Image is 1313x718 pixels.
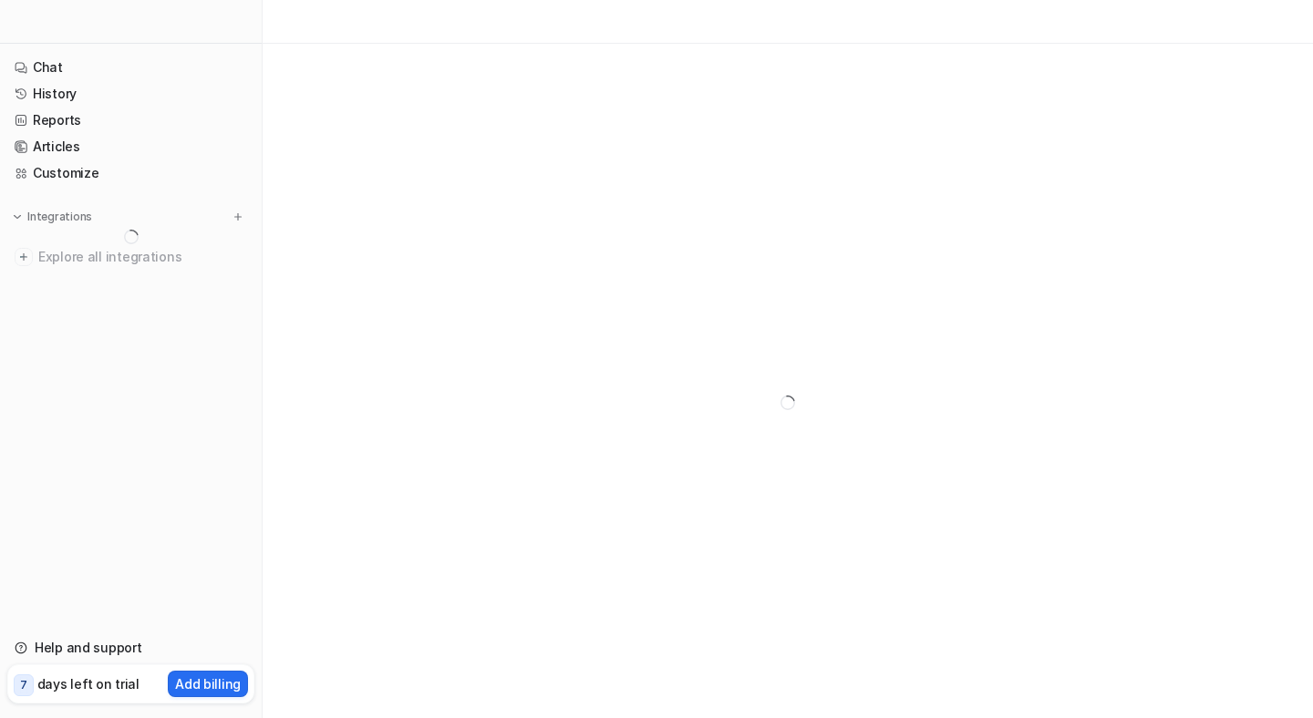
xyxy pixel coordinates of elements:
[7,134,254,159] a: Articles
[175,674,241,693] p: Add billing
[27,210,92,224] p: Integrations
[37,674,140,693] p: days left on trial
[7,81,254,107] a: History
[11,210,24,223] img: expand menu
[168,671,248,697] button: Add billing
[7,244,254,270] a: Explore all integrations
[7,55,254,80] a: Chat
[7,108,254,133] a: Reports
[7,208,98,226] button: Integrations
[38,242,247,272] span: Explore all integrations
[232,210,244,223] img: menu_add.svg
[7,635,254,661] a: Help and support
[7,160,254,186] a: Customize
[15,248,33,266] img: explore all integrations
[20,677,27,693] p: 7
